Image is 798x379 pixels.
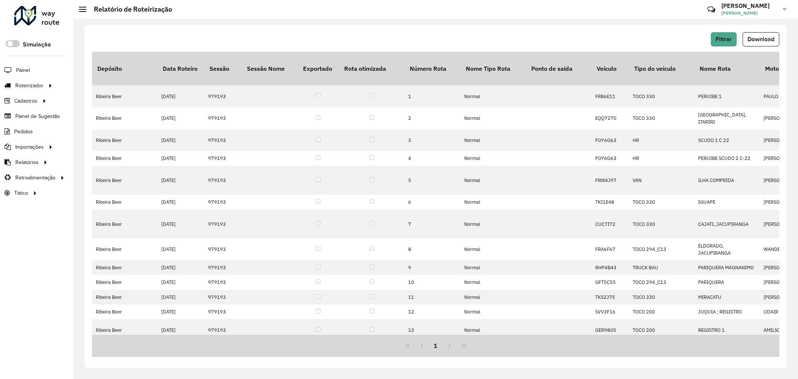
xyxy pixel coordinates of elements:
td: GER9805 [591,319,629,341]
span: Pedidos [14,128,33,136]
td: 979193 [204,209,242,239]
td: Ribeira Beer [92,239,158,260]
td: Ribeira Beer [92,209,158,239]
td: IGUAPE [694,195,760,209]
td: Normal [461,85,526,107]
td: [DATE] [158,166,204,195]
td: PARIQUERA MAGNANIMO [694,260,760,275]
span: Cadastros [14,97,37,105]
td: Ribeira Beer [92,319,158,341]
th: Veículo [591,52,629,85]
td: 7 [404,209,461,239]
td: HR [629,151,694,166]
td: [DATE] [158,319,204,341]
td: Ribeira Beer [92,107,158,129]
td: ILHA COMPRIDA [694,166,760,195]
td: 979193 [204,107,242,129]
span: Roteirizador [15,82,43,90]
td: TOCO 330 [629,85,694,107]
td: EQQ7270 [591,107,629,129]
td: MIRACATU [694,290,760,304]
td: ELDORADO, JACUPIRANGA [694,239,760,260]
td: Normal [461,107,526,129]
td: [DATE] [158,209,204,239]
td: Normal [461,304,526,319]
td: 2 [404,107,461,129]
button: 1 [429,339,443,353]
th: Data Roteiro [158,52,204,85]
td: Normal [461,151,526,166]
td: Normal [461,319,526,341]
span: Tático [14,189,28,197]
td: [DATE] [158,304,204,319]
span: Painel [16,66,30,74]
a: Contato Rápido [703,1,719,18]
th: Exportado [298,52,339,85]
td: CAJATI, JACUPIRANGA [694,209,760,239]
td: 5 [404,166,461,195]
td: 4 [404,151,461,166]
th: Nome Rota [694,52,760,85]
td: [DATE] [158,290,204,304]
td: 979193 [204,319,242,341]
td: TOCO 330 [629,195,694,209]
td: 979193 [204,239,242,260]
td: [DATE] [158,85,204,107]
td: [DATE] [158,239,204,260]
td: SCUDO 1 C 22 [694,129,760,151]
td: Normal [461,166,526,195]
td: 12 [404,304,461,319]
td: 3 [404,129,461,151]
td: Ribeira Beer [92,275,158,289]
td: 979193 [204,290,242,304]
td: 979193 [204,195,242,209]
td: JUQUIA ; REGISTRO [694,304,760,319]
td: 979193 [204,304,242,319]
td: [DATE] [158,129,204,151]
td: PARIQUERA [694,275,760,289]
label: Simulação [23,40,51,49]
td: 979193 [204,85,242,107]
td: [DATE] [158,151,204,166]
td: TOCO 330 [629,209,694,239]
h2: Relatório de Roteirização [86,5,172,13]
span: Relatórios [15,158,39,166]
td: RHP4B43 [591,260,629,275]
td: CUC7I72 [591,209,629,239]
span: Importações [15,143,44,151]
td: TRUCK BAU [629,260,694,275]
span: Retroalimentação [15,174,55,182]
th: Tipo do veículo [629,52,694,85]
td: TOCO 200 [629,304,694,319]
span: Filtrar [716,36,732,42]
td: FOY6G63 [591,129,629,151]
th: Sessão Nome [242,52,298,85]
td: Normal [461,239,526,260]
td: TOCO 330 [629,290,694,304]
th: Sessão [204,52,242,85]
span: Download [747,36,774,42]
td: 979193 [204,129,242,151]
td: Normal [461,195,526,209]
button: Download [743,32,779,46]
td: TKS2J75 [591,290,629,304]
td: VAN [629,166,694,195]
td: 9 [404,260,461,275]
td: Normal [461,209,526,239]
td: FRW4J97 [591,166,629,195]
th: Número Rota [404,52,461,85]
td: SVV3F16 [591,304,629,319]
td: REGISTRO 1 [694,319,760,341]
td: TOCO 200 [629,319,694,341]
td: Normal [461,260,526,275]
td: [DATE] [158,260,204,275]
td: Ribeira Beer [92,290,158,304]
span: [PERSON_NAME] [721,10,777,16]
td: PERUIBE SCUDO 2 C-22 [694,151,760,166]
td: FRB6E11 [591,85,629,107]
td: 979193 [204,260,242,275]
td: 979193 [204,151,242,166]
td: TOCO 330 [629,107,694,129]
td: 13 [404,319,461,341]
td: FOY6G63 [591,151,629,166]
